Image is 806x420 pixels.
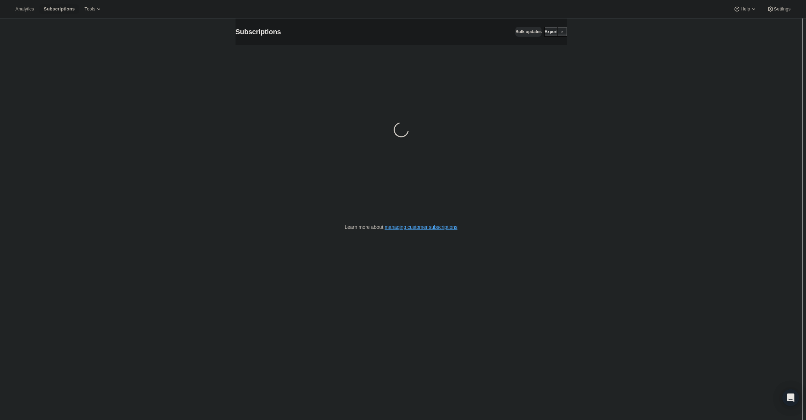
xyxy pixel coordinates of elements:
[763,4,795,14] button: Settings
[15,6,34,12] span: Analytics
[729,4,761,14] button: Help
[544,27,558,37] button: Export
[84,6,95,12] span: Tools
[774,6,791,12] span: Settings
[515,29,542,35] span: Bulk updates
[782,389,799,406] div: Open Intercom Messenger
[80,4,106,14] button: Tools
[740,6,750,12] span: Help
[44,6,75,12] span: Subscriptions
[544,29,558,35] span: Export
[39,4,79,14] button: Subscriptions
[11,4,38,14] button: Analytics
[515,27,542,37] button: Bulk updates
[385,224,457,230] a: managing customer subscriptions
[345,224,457,231] p: Learn more about
[236,28,281,36] span: Subscriptions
